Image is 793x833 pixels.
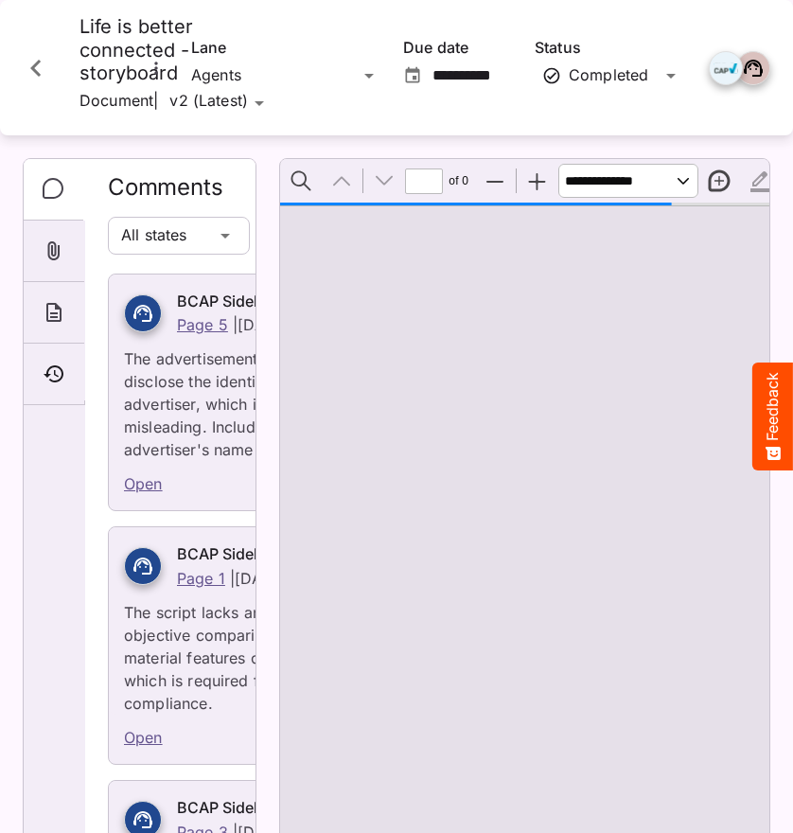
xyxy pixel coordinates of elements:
h6: BCAP Sidekick [177,542,302,567]
button: Feedback [752,363,793,470]
h4: Life is better connected - storyboard [79,15,271,85]
h6: BCAP Sidekick [177,290,302,314]
a: Page 1 [177,569,225,588]
p: | [230,569,235,588]
h2: Comments [108,174,360,213]
a: Open [124,728,163,747]
button: More options for Life is better connected - storyboard [144,56,168,80]
div: Attachments [24,221,84,282]
div: Timeline [24,344,84,405]
button: Close card [8,40,64,97]
span: of ⁨0⁩ [446,161,472,201]
button: Open [400,63,425,88]
p: | [233,315,238,334]
button: Zoom Out [475,161,515,201]
button: New thread [699,161,739,201]
h6: BCAP Sidekick [177,796,302,821]
div: Agents [191,61,358,91]
div: Comments [24,159,85,221]
div: v2 (Latest) [169,89,248,116]
p: Document [79,85,153,119]
a: Open [124,474,163,493]
div: All states [108,217,214,255]
a: Page 5 [177,315,228,334]
button: Zoom In [518,161,557,201]
button: Find in Document [281,161,321,201]
p: [DATE] [235,569,286,588]
p: The script lacks any objective comparison of material features or prices, which is required for c... [124,590,336,715]
p: [DATE] [238,315,289,334]
div: Completed [542,66,654,85]
div: About [24,282,84,344]
p: The advertisement does not disclose the identity of the advertiser, which is misleading. Include ... [124,336,336,461]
